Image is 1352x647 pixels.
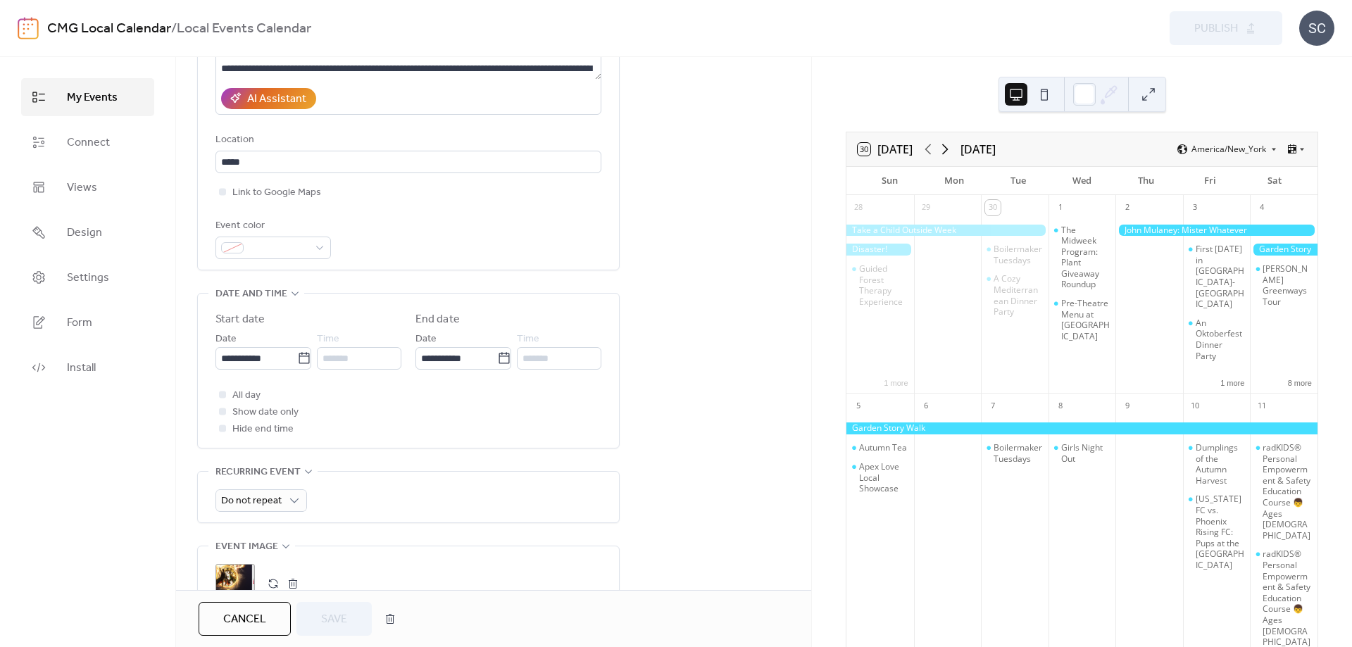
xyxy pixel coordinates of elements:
[232,184,321,201] span: Link to Google Maps
[846,263,914,307] div: Guided Forest Therapy Experience
[1183,494,1251,570] div: North Carolina FC vs. Phoenix Rising FC: Pups at the Pitch
[994,442,1043,464] div: Boilermaker Tuesdays
[918,200,934,215] div: 29
[215,132,599,149] div: Location
[215,286,287,303] span: Date and time
[1196,244,1245,310] div: First [DATE] in [GEOGRAPHIC_DATA]-[GEOGRAPHIC_DATA]
[851,200,866,215] div: 28
[1120,398,1135,413] div: 9
[1263,263,1312,307] div: [PERSON_NAME] Greenways Tour
[859,263,908,307] div: Guided Forest Therapy Experience
[215,464,301,481] span: Recurring event
[21,303,154,341] a: Form
[21,168,154,206] a: Views
[21,123,154,161] a: Connect
[215,331,237,348] span: Date
[878,376,913,388] button: 1 more
[215,539,278,555] span: Event image
[1120,200,1135,215] div: 2
[177,15,311,42] b: Local Events Calendar
[1299,11,1334,46] div: SC
[1049,298,1116,341] div: Pre-Theatre Menu at Alley Twenty Six
[232,421,294,438] span: Hide end time
[1242,167,1306,195] div: Sat
[223,611,266,628] span: Cancel
[67,89,118,106] span: My Events
[221,491,282,510] span: Do not repeat
[1178,167,1242,195] div: Fri
[232,387,261,404] span: All day
[415,331,437,348] span: Date
[1254,398,1270,413] div: 11
[1196,494,1245,570] div: [US_STATE] FC vs. Phoenix Rising FC: Pups at the [GEOGRAPHIC_DATA]
[1061,442,1110,464] div: Girls Night Out
[1183,244,1251,310] div: First Friday in Downtown Fuquay-Varina
[67,315,92,332] span: Form
[1049,442,1116,464] div: Girls Night Out
[67,270,109,287] span: Settings
[199,602,291,636] button: Cancel
[1263,548,1312,647] div: radKIDS® Personal Empowerment & Safety Education Course 👦 Ages [DEMOGRAPHIC_DATA]
[1183,442,1251,486] div: Dumplings of the Autumn Harvest
[986,167,1050,195] div: Tue
[1215,376,1250,388] button: 1 more
[1050,167,1114,195] div: Wed
[1196,318,1245,361] div: An Oktoberfest Dinner Party
[1061,298,1110,341] div: Pre-Theatre Menu at [GEOGRAPHIC_DATA]
[67,225,102,241] span: Design
[960,141,996,158] div: [DATE]
[1196,442,1245,486] div: Dumplings of the Autumn Harvest
[1250,263,1317,307] div: Cary Greenways Tour
[67,360,96,377] span: Install
[1191,145,1266,153] span: America/New_York
[846,422,1317,434] div: Garden Story Walk
[1053,398,1068,413] div: 8
[221,88,316,109] button: AI Assistant
[1187,200,1203,215] div: 3
[215,218,328,234] div: Event color
[858,167,922,195] div: Sun
[171,15,177,42] b: /
[1115,225,1317,237] div: John Mulaney: Mister Whatever
[1187,398,1203,413] div: 10
[1254,200,1270,215] div: 4
[1250,442,1317,541] div: radKIDS® Personal Empowerment & Safety Education Course 👦 Ages 8–12
[846,442,914,453] div: Autumn Tea
[859,461,908,494] div: Apex Love Local Showcase
[67,134,110,151] span: Connect
[215,564,255,603] div: ;
[994,273,1043,317] div: A Cozy Mediterranean Dinner Party
[981,442,1049,464] div: Boilermaker Tuesdays
[994,244,1043,265] div: Boilermaker Tuesdays
[215,311,265,328] div: Start date
[846,461,914,494] div: Apex Love Local Showcase
[18,17,39,39] img: logo
[853,139,918,159] button: 30[DATE]
[317,331,339,348] span: Time
[981,244,1049,265] div: Boilermaker Tuesdays
[1250,244,1317,256] div: Garden Story Walk
[918,398,934,413] div: 6
[47,15,171,42] a: CMG Local Calendar
[846,225,1049,237] div: Take a Child Outside Week
[1282,376,1317,388] button: 8 more
[1053,200,1068,215] div: 1
[67,180,97,196] span: Views
[415,311,460,328] div: End date
[21,78,154,116] a: My Events
[1183,318,1251,361] div: An Oktoberfest Dinner Party
[1250,548,1317,647] div: radKIDS® Personal Empowerment & Safety Education Course 👦 Ages 5–7
[1049,225,1116,291] div: The Midweek Program: Plant Giveaway Roundup
[981,273,1049,317] div: A Cozy Mediterranean Dinner Party
[985,200,1001,215] div: 30
[985,398,1001,413] div: 7
[851,398,866,413] div: 5
[859,442,907,453] div: Autumn Tea
[1263,442,1312,541] div: radKIDS® Personal Empowerment & Safety Education Course 👦 Ages [DEMOGRAPHIC_DATA]
[922,167,986,195] div: Mon
[247,91,306,108] div: AI Assistant
[21,348,154,387] a: Install
[517,331,539,348] span: Time
[232,404,299,421] span: Show date only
